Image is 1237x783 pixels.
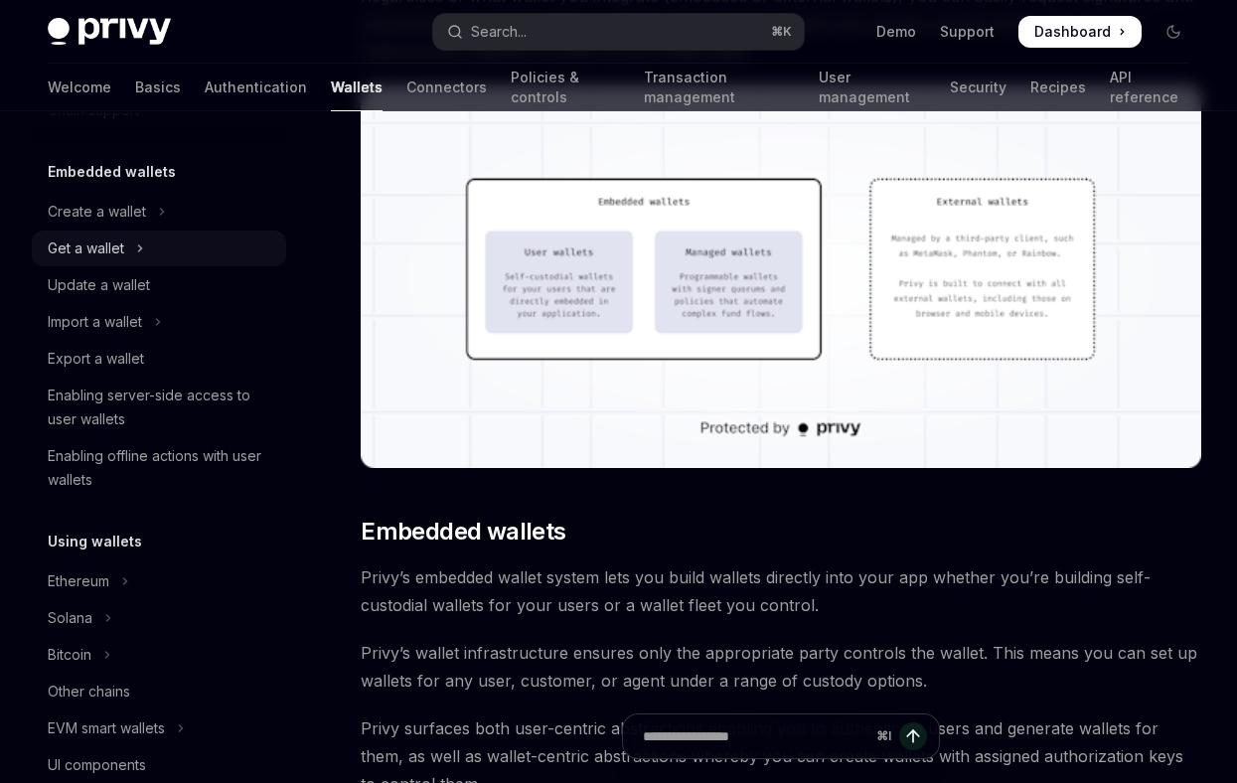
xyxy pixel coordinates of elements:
[48,273,150,297] div: Update a wallet
[950,64,1006,111] a: Security
[1030,64,1086,111] a: Recipes
[331,64,383,111] a: Wallets
[48,569,109,593] div: Ethereum
[48,200,146,224] div: Create a wallet
[471,20,527,44] div: Search...
[899,722,927,750] button: Send message
[361,85,1201,468] img: images/walletoverview.png
[48,753,146,777] div: UI components
[48,606,92,630] div: Solana
[1158,16,1189,48] button: Toggle dark mode
[48,236,124,260] div: Get a wallet
[48,444,274,492] div: Enabling offline actions with user wallets
[819,64,926,111] a: User management
[940,22,995,42] a: Support
[1018,16,1142,48] a: Dashboard
[32,341,286,377] a: Export a wallet
[1110,64,1189,111] a: API reference
[361,563,1201,619] span: Privy’s embedded wallet system lets you build wallets directly into your app whether you’re build...
[32,438,286,498] a: Enabling offline actions with user wallets
[406,64,487,111] a: Connectors
[32,194,286,230] button: Toggle Create a wallet section
[48,347,144,371] div: Export a wallet
[48,530,142,553] h5: Using wallets
[771,24,792,40] span: ⌘ K
[32,267,286,303] a: Update a wallet
[205,64,307,111] a: Authentication
[361,639,1201,695] span: Privy’s wallet infrastructure ensures only the appropriate party controls the wallet. This means ...
[361,516,565,548] span: Embedded wallets
[48,160,176,184] h5: Embedded wallets
[32,600,286,636] button: Toggle Solana section
[32,378,286,437] a: Enabling server-side access to user wallets
[48,680,130,704] div: Other chains
[135,64,181,111] a: Basics
[48,716,165,740] div: EVM smart wallets
[876,22,916,42] a: Demo
[48,384,274,431] div: Enabling server-side access to user wallets
[48,310,142,334] div: Import a wallet
[32,674,286,709] a: Other chains
[32,710,286,746] button: Toggle EVM smart wallets section
[643,714,868,758] input: Ask a question...
[32,231,286,266] button: Toggle Get a wallet section
[32,747,286,783] a: UI components
[511,64,620,111] a: Policies & controls
[48,18,171,46] img: dark logo
[644,64,795,111] a: Transaction management
[32,304,286,340] button: Toggle Import a wallet section
[1034,22,1111,42] span: Dashboard
[32,563,286,599] button: Toggle Ethereum section
[433,14,803,50] button: Open search
[48,64,111,111] a: Welcome
[32,637,286,673] button: Toggle Bitcoin section
[48,643,91,667] div: Bitcoin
